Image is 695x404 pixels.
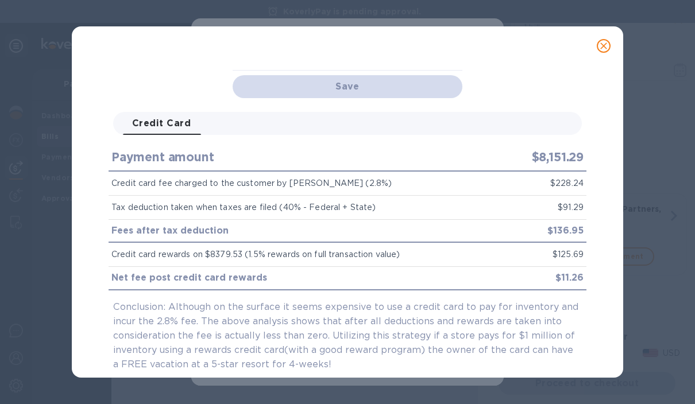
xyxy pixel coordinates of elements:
[511,248,584,261] p: $125.69
[511,177,584,189] p: $228.24
[111,273,505,283] h3: Net fee post credit card rewards
[113,300,582,371] h3: Conclusion: Although on the surface it seems expensive to use a credit card to pay for inventory ...
[111,150,505,164] h2: Payment amount
[511,226,584,236] h3: $136.95
[111,177,505,189] p: Credit card fee charged to the customer by [PERSON_NAME] (2.8%)
[511,150,584,164] h2: $8,151.29
[111,201,505,213] p: Tax deduction taken when taxes are filed (40% - Federal + State)
[111,248,505,261] p: Credit card rewards on $8379.53 (1.5% rewards on full transaction value)
[111,226,505,236] h3: Fees after tax deduction
[511,201,584,213] p: $91.29
[590,32,617,60] button: close
[511,273,584,283] h3: $11.26
[132,115,191,131] span: Credit Card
